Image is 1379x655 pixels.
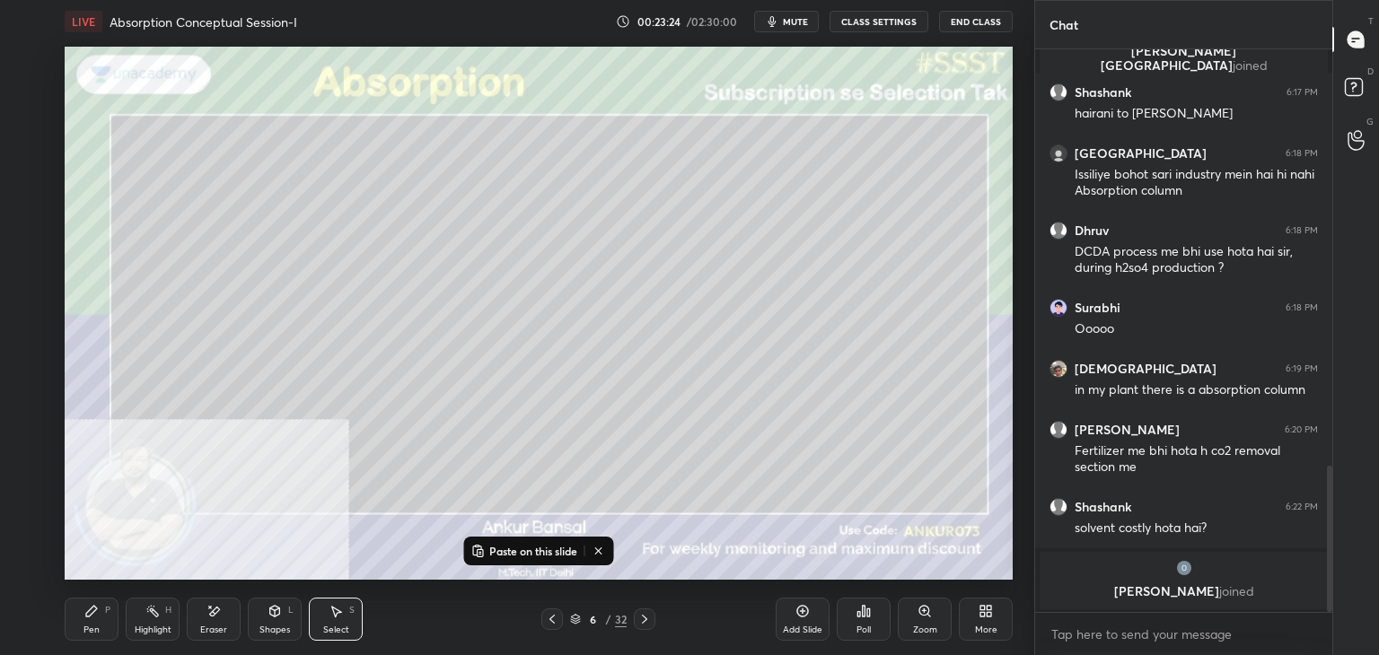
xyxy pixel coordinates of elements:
button: End Class [939,11,1013,32]
div: 6:17 PM [1287,87,1318,98]
p: D [1367,65,1374,78]
h6: Dhruv [1075,223,1109,239]
div: 6:18 PM [1286,302,1318,313]
h6: [DEMOGRAPHIC_DATA] [1075,361,1217,377]
p: [PERSON_NAME][GEOGRAPHIC_DATA] [1050,44,1317,73]
div: Issiliye bohot sari industry mein hai hi nahi Absorption column [1075,166,1318,200]
img: 40b025166e184f62afbe1303e8b3fa45.13621993_ [1050,360,1067,378]
img: default.png [1050,83,1067,101]
div: 6:18 PM [1286,225,1318,236]
img: default.png [1050,498,1067,516]
img: 6783f49106cf4e9c8d096c7f3923caca.jpg [1175,559,1193,577]
img: default.png [1050,421,1067,439]
span: joined [1219,582,1254,599]
div: Eraser [200,625,227,634]
div: 6:22 PM [1286,502,1318,512]
div: More [975,625,997,634]
div: S [349,606,355,615]
div: Ooooo [1075,320,1318,338]
span: mute [783,15,808,28]
div: LIVE [65,11,102,32]
h6: [PERSON_NAME] [1075,422,1180,438]
p: T [1368,14,1374,28]
div: / [606,614,611,624]
div: in my plant there is a absorption column [1075,381,1318,399]
img: 78e6b812a5764a3f862ce6ea52f97d5c.jpg [1050,144,1067,162]
div: DCDA process me bhi use hota hai sir, during h2so4 production ? [1075,243,1318,277]
p: Chat [1035,1,1093,48]
button: CLASS SETTINGS [830,11,928,32]
button: mute [754,11,819,32]
div: solvent costly hota hai? [1075,520,1318,537]
div: H [165,606,171,615]
div: hairani to [PERSON_NAME] [1075,105,1318,123]
div: 6:18 PM [1286,148,1318,159]
div: 6:19 PM [1286,363,1318,374]
div: 6 [584,614,602,624]
p: Paste on this slide [489,544,577,558]
div: Add Slide [783,625,822,634]
h6: Surabhi [1075,300,1120,316]
div: L [288,606,294,615]
div: P [105,606,110,615]
div: 32 [615,611,627,627]
p: [PERSON_NAME] [1050,584,1317,598]
div: Pen [83,625,100,634]
span: joined [1233,57,1268,74]
div: Shapes [259,625,290,634]
div: Highlight [135,625,171,634]
p: G [1366,115,1374,128]
h6: Shashank [1075,499,1131,515]
h4: Absorption Conceptual Session-I [110,13,297,31]
div: grid [1035,49,1332,613]
h6: [GEOGRAPHIC_DATA] [1075,145,1207,162]
div: Zoom [913,625,937,634]
div: Fertilizer me bhi hota h co2 removal section me [1075,442,1318,476]
h6: Shashank [1075,84,1131,100]
div: Poll [856,625,871,634]
div: Select [323,625,349,634]
div: 6:20 PM [1285,424,1318,435]
img: 16280863_5979F2A0-FBF8-4D15-AB25-93E0076647F8.png [1050,299,1067,317]
img: default.png [1050,222,1067,240]
button: Paste on this slide [468,540,581,562]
